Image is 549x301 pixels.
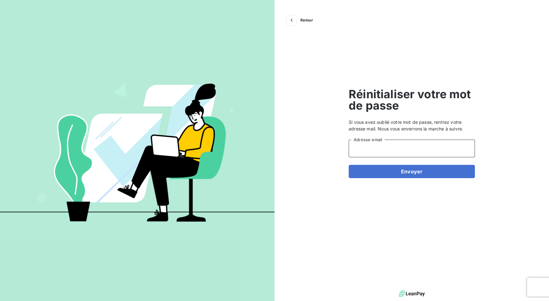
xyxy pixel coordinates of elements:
[300,18,313,22] span: Retour
[349,140,475,157] input: placeholder
[285,15,318,25] button: Retour
[349,119,475,132] span: Si vous avez oublié votre mot de passe, rentrez votre adresse mail. Nous vous enverrons la marche...
[349,165,475,178] button: Envoyer
[399,289,425,298] img: logo
[349,88,475,111] span: Réinitialiser votre mot de passe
